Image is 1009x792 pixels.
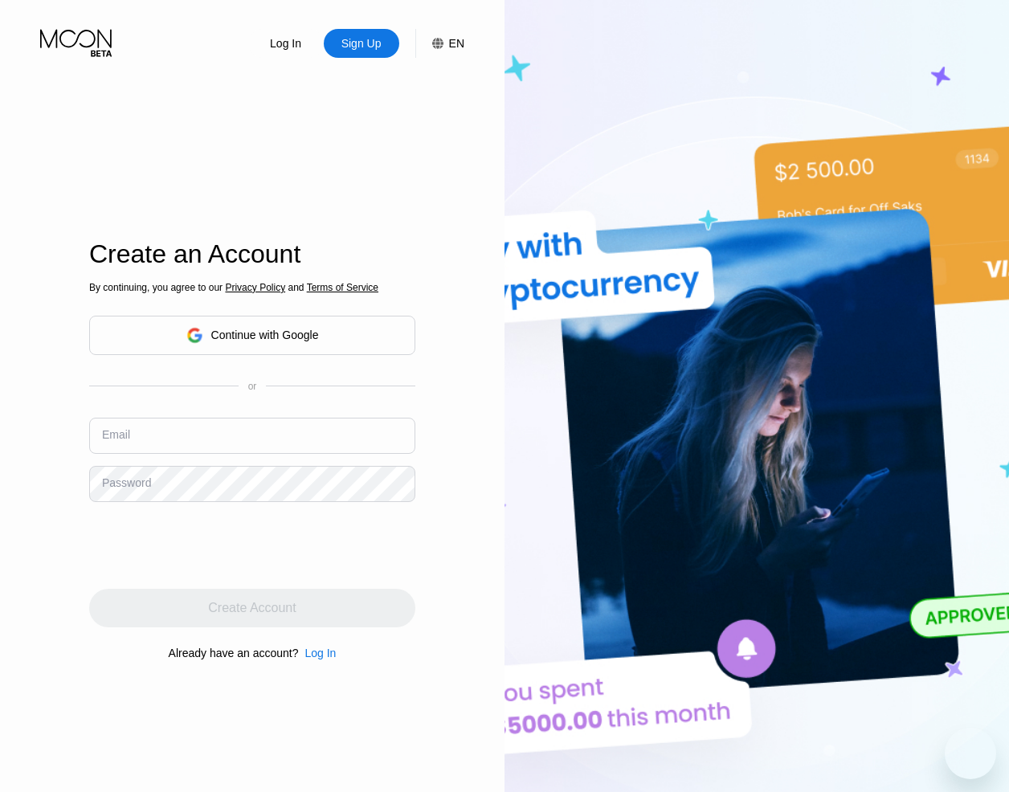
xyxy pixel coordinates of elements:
[89,282,415,293] div: By continuing, you agree to our
[304,647,336,659] div: Log In
[268,35,303,51] div: Log In
[225,282,285,293] span: Privacy Policy
[298,647,336,659] div: Log In
[340,35,383,51] div: Sign Up
[89,239,415,269] div: Create an Account
[102,476,151,489] div: Password
[169,647,299,659] div: Already have an account?
[324,29,399,58] div: Sign Up
[285,282,307,293] span: and
[211,329,319,341] div: Continue with Google
[89,316,415,355] div: Continue with Google
[415,29,464,58] div: EN
[945,728,996,779] iframe: Button to launch messaging window
[89,514,333,577] iframe: reCAPTCHA
[307,282,378,293] span: Terms of Service
[102,428,130,441] div: Email
[248,29,324,58] div: Log In
[248,381,257,392] div: or
[449,37,464,50] div: EN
